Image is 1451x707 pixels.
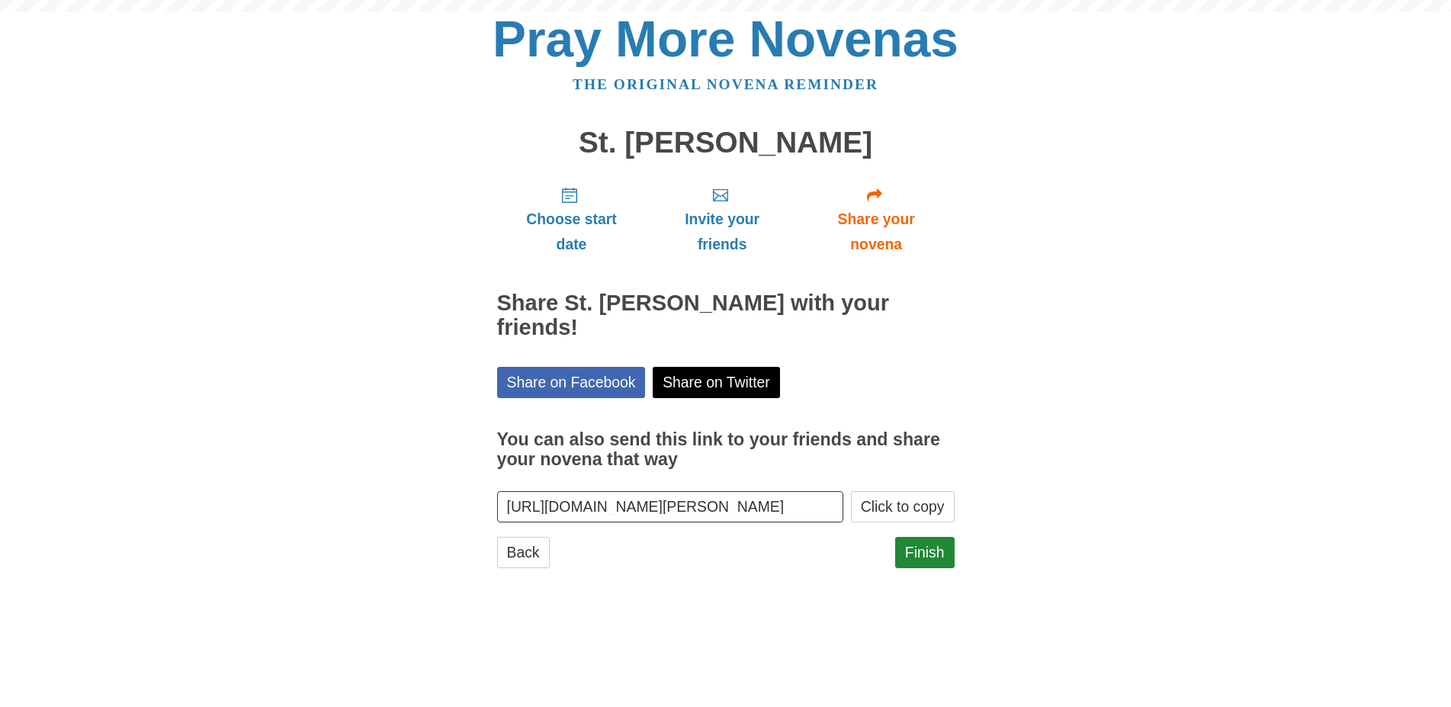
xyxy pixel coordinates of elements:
[497,430,955,469] h3: You can also send this link to your friends and share your novena that way
[814,207,939,257] span: Share your novena
[798,174,955,265] a: Share your novena
[895,537,955,568] a: Finish
[646,174,798,265] a: Invite your friends
[497,367,646,398] a: Share on Facebook
[661,207,782,257] span: Invite your friends
[497,127,955,159] h1: St. [PERSON_NAME]
[497,174,647,265] a: Choose start date
[851,491,955,522] button: Click to copy
[493,11,958,67] a: Pray More Novenas
[512,207,631,257] span: Choose start date
[573,76,878,92] a: The original novena reminder
[497,537,550,568] a: Back
[653,367,780,398] a: Share on Twitter
[497,291,955,340] h2: Share St. [PERSON_NAME] with your friends!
